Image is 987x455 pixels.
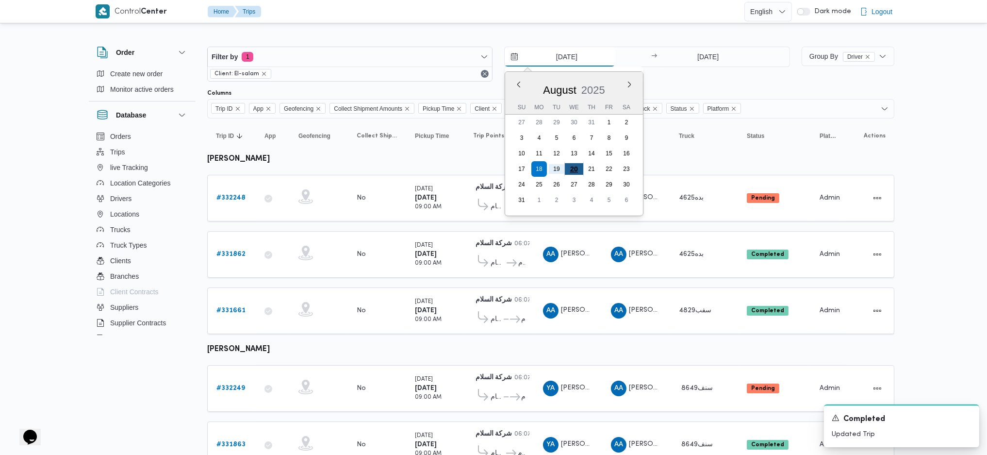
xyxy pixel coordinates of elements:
[141,8,167,16] b: Center
[847,52,863,61] span: Driver
[543,437,559,453] div: Yasr Abadalazaiaz Ahmad Khalail
[280,103,326,114] span: Geofencing
[476,240,512,247] b: شركة السلام
[261,128,285,144] button: App
[531,161,547,177] div: day-18
[93,315,192,331] button: Supplier Contracts
[531,115,547,130] div: day-28
[611,437,626,453] div: Ahmad Abo Alsaaoduabadalhakiam Abadalohab
[357,306,366,315] div: No
[505,47,615,67] input: Press the down key to enter a popover containing a calendar. Press the escape key to close the po...
[619,101,634,114] div: Sa
[619,130,634,146] div: day-9
[116,109,146,121] h3: Database
[679,251,704,257] span: بده4625
[214,69,259,78] span: Client: El-salam
[415,433,433,438] small: [DATE]
[216,441,246,448] b: # 331863
[93,300,192,315] button: Suppliers
[514,146,529,161] div: day-10
[619,177,634,192] div: day-30
[110,224,130,236] span: Trucks
[864,132,886,140] span: Actions
[601,146,617,161] div: day-15
[93,284,192,300] button: Client Contracts
[110,302,138,313] span: Suppliers
[870,190,885,206] button: Actions
[679,132,694,140] span: Truck
[870,381,885,396] button: Actions
[549,101,564,114] div: Tu
[207,155,270,163] b: [PERSON_NAME]
[475,103,490,114] span: Client
[216,195,246,201] b: # 332248
[747,306,789,316] span: Completed
[584,192,599,208] div: day-4
[415,395,442,400] small: 09:00 AM
[515,81,523,88] button: Previous Month
[810,8,851,16] span: Dark mode
[743,128,806,144] button: Status
[566,146,582,161] div: day-13
[97,47,188,58] button: Order
[584,161,599,177] div: day-21
[265,106,271,112] button: Remove App from selection in this group
[93,175,192,191] button: Location Categories
[581,84,606,97] div: Button. Open the year selector. 2025 is currently selected.
[211,103,245,114] span: Trip ID
[357,194,366,202] div: No
[619,146,634,161] div: day-16
[751,252,784,257] b: Completed
[546,247,555,262] span: AA
[415,441,437,448] b: [DATE]
[543,303,559,319] div: Ahmad Abo Alsaaod Abadalhakiam Abadalohab
[473,132,504,140] span: Trip Points
[518,257,526,269] span: شركة السلام
[261,71,267,77] button: remove selected entity
[820,195,840,201] span: Admin
[93,191,192,206] button: Drivers
[820,385,840,391] span: Admin
[456,106,462,112] button: Remove Pickup Time from selection in this group
[547,381,555,396] span: YA
[110,146,125,158] span: Trips
[820,251,840,257] span: Admin
[531,177,547,192] div: day-25
[242,52,253,62] span: 1 active filters
[549,177,564,192] div: day-26
[216,383,245,394] a: #332249
[93,222,192,237] button: Trucks
[522,314,526,325] span: شركة السلام
[629,441,684,447] span: [PERSON_NAME]
[561,441,616,447] span: [PERSON_NAME]
[415,261,442,266] small: 09:00 AM
[543,247,559,262] div: Ahmad Abo Alsaaod Abadalhakiam Abadalohab
[629,194,684,201] span: [PERSON_NAME]
[843,414,885,425] span: Completed
[816,128,841,144] button: Platform
[357,132,397,140] span: Collect Shipment Amounts
[870,303,885,319] button: Actions
[584,101,599,114] div: Th
[235,6,261,17] button: Trips
[601,177,617,192] div: day-29
[514,375,541,381] small: 06:07 PM
[514,192,529,208] div: day-31
[611,303,626,319] div: Ahmad Abo Alsaaoduabadalhakiam Abadalohab
[216,132,234,140] span: Trip ID; Sorted in descending order
[601,130,617,146] div: day-8
[561,251,616,257] span: [PERSON_NAME]
[547,437,555,453] span: YA
[611,247,626,262] div: Ahmad Abo Alsaaoduabadalhakiam Abadalohab
[549,146,564,161] div: day-12
[207,346,270,353] b: [PERSON_NAME]
[514,298,541,303] small: 06:07 PM
[93,129,192,144] button: Orders
[651,53,657,60] div: →
[357,384,366,393] div: No
[216,385,245,391] b: # 332249
[235,106,241,112] button: Remove Trip ID from selection in this group
[415,251,437,257] b: [DATE]
[566,115,582,130] div: day-30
